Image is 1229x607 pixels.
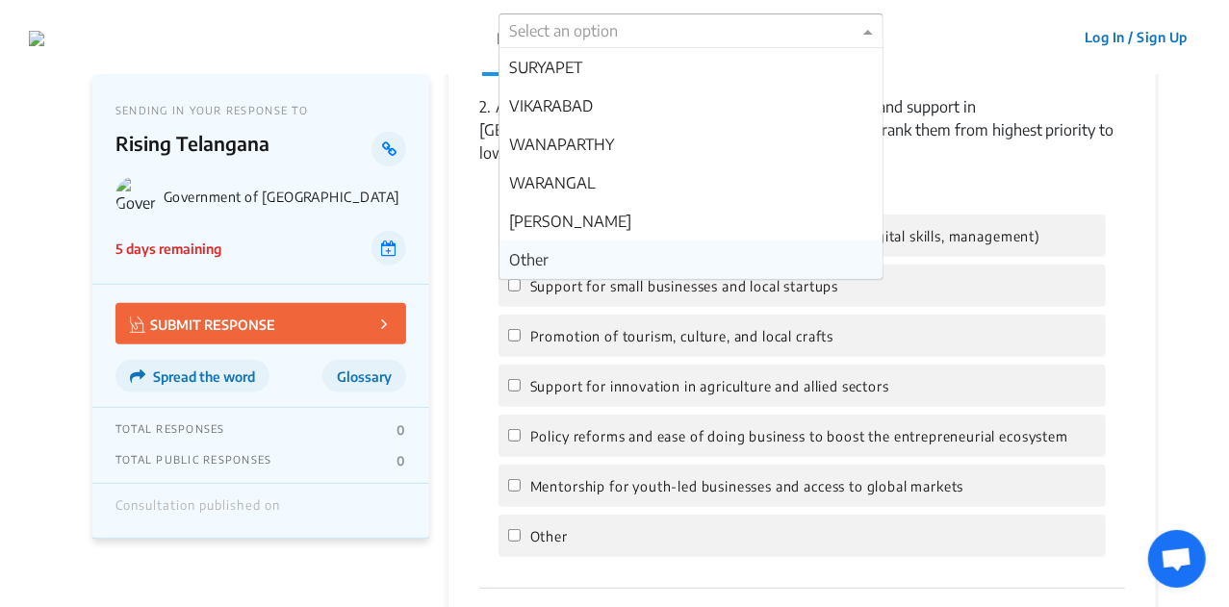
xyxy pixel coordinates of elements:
[509,250,549,269] span: Other
[29,31,44,46] img: jwrukk9bl1z89niicpbx9z0dc3k6
[322,360,406,392] button: Glossary
[498,50,620,67] p: Submit your feedback
[508,279,521,291] input: Support for small businesses and local startups
[508,379,521,392] input: Support for innovation in agriculture and allied sectors
[530,328,833,344] span: Promotion of tourism, culture, and local crafts
[1148,530,1206,588] div: Open chat
[509,212,631,231] span: [PERSON_NAME]
[479,95,1125,164] p: According to you, what will lead to better opportunities and support in [GEOGRAPHIC_DATA]? (You m...
[153,368,255,385] span: Spread the word
[530,378,889,394] span: Support for innovation in agriculture and allied sectors
[115,104,406,116] p: SENDING IN YOUR RESPONSE TO
[130,316,145,333] img: Vector.jpg
[509,96,593,115] span: VIKARABAD
[530,428,1068,444] span: Policy reforms and ease of doing business to boost the entrepreneurial ecosystem
[115,176,156,216] img: Government of Telangana logo
[530,528,568,544] span: Other
[508,329,521,341] input: Promotion of tourism, culture, and local crafts
[498,27,620,50] p: Read & Respond
[115,360,269,392] button: Spread the word
[164,189,406,205] p: Government of [GEOGRAPHIC_DATA]
[115,239,221,259] p: 5 days remaining
[508,429,521,442] input: Policy reforms and ease of doing business to boost the entrepreneurial ecosystem
[530,278,838,294] span: Support for small businesses and local startups
[509,135,614,154] span: WANAPARTHY
[397,422,405,438] p: 0
[115,498,280,523] div: Consultation published on
[337,368,392,385] span: Glossary
[115,422,225,438] p: TOTAL RESPONSES
[130,313,275,335] p: SUBMIT RESPONSE
[509,58,582,77] span: SURYAPET
[115,453,272,468] p: TOTAL PUBLIC RESPONSES
[508,529,521,542] input: Other
[397,453,405,468] p: 0
[115,303,406,344] button: SUBMIT RESPONSE
[530,478,964,494] span: Mentorship for youth-led businesses and access to global markets
[1072,22,1200,52] button: Log In / Sign Up
[509,173,596,192] span: WARANGAL
[115,132,372,166] p: Rising Telangana
[479,97,491,116] span: 2.
[508,479,521,492] input: Mentorship for youth-led businesses and access to global markets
